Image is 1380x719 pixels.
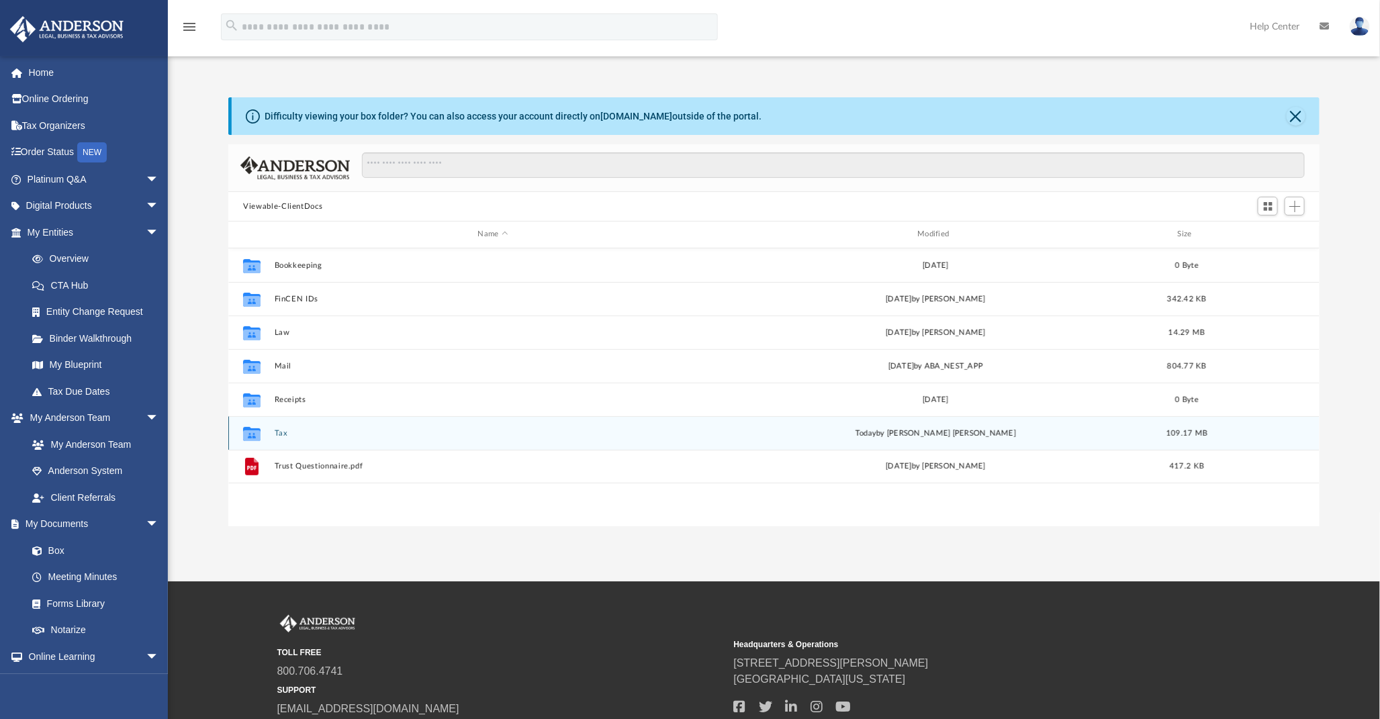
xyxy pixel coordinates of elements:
[734,638,1181,651] small: Headquarters & Operations
[19,537,166,564] a: Box
[9,86,179,113] a: Online Ordering
[265,109,762,124] div: Difficulty viewing your box folder? You can also access your account directly on outside of the p...
[181,26,197,35] a: menu
[19,272,179,299] a: CTA Hub
[9,166,179,193] a: Platinum Q&Aarrow_drop_down
[19,670,173,697] a: Courses
[275,429,712,438] button: Tax
[228,248,1320,526] div: grid
[1258,197,1278,215] button: Switch to Grid View
[146,405,173,432] span: arrow_drop_down
[243,201,322,213] button: Viewable-ClientDocs
[717,427,1154,439] div: by [PERSON_NAME] [PERSON_NAME]
[1160,228,1214,240] div: Size
[856,429,876,436] span: today
[277,615,358,632] img: Anderson Advisors Platinum Portal
[19,299,179,326] a: Entity Change Request
[19,246,179,273] a: Overview
[717,360,1154,372] div: [DATE] by ABA_NEST_APP
[146,193,173,220] span: arrow_drop_down
[234,228,268,240] div: id
[277,646,725,659] small: TOLL FREE
[1287,107,1305,126] button: Close
[6,16,128,42] img: Anderson Advisors Platinum Portal
[275,328,712,337] button: Law
[19,617,173,644] a: Notarize
[146,219,173,246] span: arrow_drop_down
[9,405,173,432] a: My Anderson Teamarrow_drop_down
[277,665,343,677] a: 800.706.4741
[19,325,179,352] a: Binder Walkthrough
[717,326,1154,338] div: [DATE] by [PERSON_NAME]
[275,462,712,471] button: Trust Questionnaire.pdf
[1175,395,1199,403] span: 0 Byte
[19,352,173,379] a: My Blueprint
[9,511,173,538] a: My Documentsarrow_drop_down
[1168,295,1207,302] span: 342.42 KB
[9,219,179,246] a: My Entitiesarrow_drop_down
[717,259,1154,271] div: [DATE]
[224,18,239,33] i: search
[275,295,712,303] button: FinCEN IDs
[734,673,906,685] a: [GEOGRAPHIC_DATA][US_STATE]
[1168,362,1207,369] span: 804.77 KB
[600,111,672,122] a: [DOMAIN_NAME]
[19,458,173,485] a: Anderson System
[1170,463,1204,470] span: 417.2 KB
[9,139,179,166] a: Order StatusNEW
[275,395,712,404] button: Receipts
[1166,429,1207,436] span: 109.17 MB
[9,643,173,670] a: Online Learningarrow_drop_down
[181,19,197,35] i: menu
[19,431,166,458] a: My Anderson Team
[362,152,1305,178] input: Search files and folders
[1285,197,1305,215] button: Add
[717,461,1154,473] div: [DATE] by [PERSON_NAME]
[277,684,725,696] small: SUPPORT
[1350,17,1370,36] img: User Pic
[275,261,712,270] button: Bookkeeping
[9,59,179,86] a: Home
[717,293,1154,305] div: [DATE] by [PERSON_NAME]
[77,142,107,162] div: NEW
[277,703,459,714] a: [EMAIL_ADDRESS][DOMAIN_NAME]
[19,484,173,511] a: Client Referrals
[9,193,179,220] a: Digital Productsarrow_drop_down
[1169,328,1205,336] span: 14.29 MB
[9,112,179,139] a: Tax Organizers
[19,590,166,617] a: Forms Library
[275,362,712,371] button: Mail
[717,228,1154,240] div: Modified
[734,657,929,669] a: [STREET_ADDRESS][PERSON_NAME]
[1175,261,1199,269] span: 0 Byte
[717,393,1154,405] div: [DATE]
[19,564,173,591] a: Meeting Minutes
[274,228,711,240] div: Name
[19,378,179,405] a: Tax Due Dates
[146,166,173,193] span: arrow_drop_down
[1220,228,1314,240] div: id
[146,643,173,671] span: arrow_drop_down
[146,511,173,538] span: arrow_drop_down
